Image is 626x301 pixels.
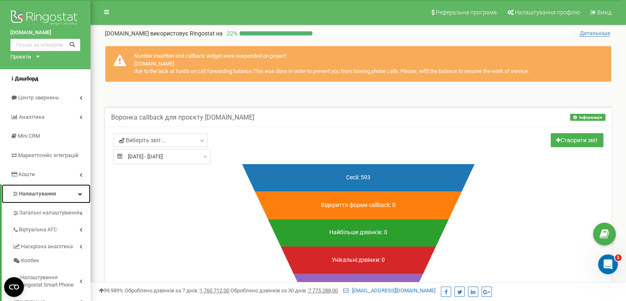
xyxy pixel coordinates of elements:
[12,268,91,292] a: Налаштування Ringostat Smart Phone
[12,254,91,268] a: Колбек
[10,39,80,51] input: Пошук за номером
[150,30,223,37] span: використовує Ringostat на
[343,287,435,294] a: [EMAIL_ADDRESS][DOMAIN_NAME]
[111,114,254,121] h5: Воронка callback для проєкту [DOMAIN_NAME]
[21,257,39,265] span: Колбек
[597,9,612,16] span: Вихід
[19,226,57,234] span: Віртуальна АТС
[19,190,56,197] span: Налаштування
[105,29,223,38] p: [DOMAIN_NAME]
[2,184,91,204] a: Налаштування
[99,287,123,294] span: 99,989%
[18,152,79,158] span: Маркетплейс інтеграцій
[551,133,603,147] a: Створити звіт
[125,287,229,294] span: Оброблено дзвінків за 7 днів :
[19,114,44,120] span: Аналiтика
[119,136,166,144] span: Виберіть звіт...
[12,220,91,237] a: Віртуальна АТС
[12,203,91,220] a: Загальні налаштування
[18,133,40,139] span: Mini CRM
[230,287,338,294] span: Оброблено дзвінків за 30 днів :
[436,9,497,16] span: Реферальна програма
[223,29,240,38] p: 22 %
[20,274,79,289] span: Налаштування Ringostat Smart Phone
[598,254,618,274] iframe: Intercom live chat
[19,209,79,217] span: Загальні налаштування
[105,46,612,82] div: Number insertion and callback widget were suspended on project [DOMAIN_NAME] due to the lack of f...
[579,30,610,37] span: Детальніше
[113,133,208,147] a: Виберіть звіт...
[200,287,229,294] u: 1 760 712,00
[615,254,621,261] span: 1
[18,94,59,101] span: Центр звернень
[10,53,31,61] div: Проєкти
[308,287,338,294] u: 7 775 288,00
[4,277,24,297] button: Open CMP widget
[21,243,73,251] span: Наскрізна аналітика
[10,8,80,29] img: Ringostat logo
[12,237,91,254] a: Наскрізна аналітика
[15,75,38,82] span: Дашборд
[10,29,80,37] a: [DOMAIN_NAME]
[19,171,35,177] span: Кошти
[515,9,580,16] span: Налаштування профілю
[570,114,605,121] button: Інформація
